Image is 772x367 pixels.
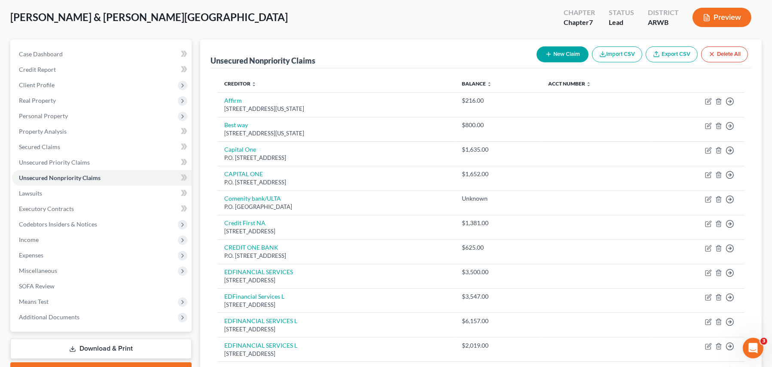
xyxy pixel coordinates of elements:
span: Client Profile [19,81,55,89]
button: New Claim [537,46,589,62]
div: [STREET_ADDRESS] [224,325,448,333]
span: SOFA Review [19,282,55,290]
div: $3,547.00 [462,292,535,301]
span: Executory Contracts [19,205,74,212]
span: Miscellaneous [19,267,57,274]
div: Unknown [462,194,535,203]
button: Preview [693,8,751,27]
a: Acct Number unfold_more [548,80,591,87]
div: [STREET_ADDRESS] [224,227,448,235]
div: [STREET_ADDRESS] [224,301,448,309]
i: unfold_more [251,82,256,87]
a: CAPITAL ONE [224,170,263,177]
div: Chapter [564,8,595,18]
div: ARWB [648,18,679,28]
div: P.O. [STREET_ADDRESS] [224,154,448,162]
span: Additional Documents [19,313,79,321]
div: Lead [609,18,634,28]
a: EDFinancial Services L [224,293,284,300]
span: 3 [760,338,767,345]
div: $1,381.00 [462,219,535,227]
a: Capital One [224,146,256,153]
a: SOFA Review [12,278,192,294]
div: District [648,8,679,18]
a: EDFINANCIAL SERVICES L [224,342,297,349]
a: Best way [224,121,248,128]
span: Means Test [19,298,49,305]
div: P.O. [STREET_ADDRESS] [224,252,448,260]
i: unfold_more [487,82,492,87]
a: Export CSV [646,46,698,62]
div: P.O. [GEOGRAPHIC_DATA] [224,203,448,211]
a: Affirm [224,97,242,104]
a: EDFINANCIAL SERVICES [224,268,293,275]
a: EDFINANCIAL SERVICES L [224,317,297,324]
span: Case Dashboard [19,50,63,58]
a: Case Dashboard [12,46,192,62]
span: 7 [589,18,593,26]
a: Lawsuits [12,186,192,201]
span: Lawsuits [19,190,42,197]
span: Personal Property [19,112,68,119]
div: $216.00 [462,96,535,105]
div: [STREET_ADDRESS][US_STATE] [224,129,448,138]
a: Credit First NA [224,219,265,226]
div: $2,019.00 [462,341,535,350]
div: Chapter [564,18,595,28]
div: $6,157.00 [462,317,535,325]
span: Unsecured Nonpriority Claims [19,174,101,181]
div: P.O. [STREET_ADDRESS] [224,178,448,187]
span: [PERSON_NAME] & [PERSON_NAME][GEOGRAPHIC_DATA] [10,11,288,23]
a: Credit Report [12,62,192,77]
a: Unsecured Priority Claims [12,155,192,170]
div: $3,500.00 [462,268,535,276]
span: Secured Claims [19,143,60,150]
div: [STREET_ADDRESS] [224,350,448,358]
a: Property Analysis [12,124,192,139]
div: $625.00 [462,243,535,252]
i: unfold_more [586,82,591,87]
span: Credit Report [19,66,56,73]
span: Income [19,236,39,243]
div: [STREET_ADDRESS] [224,276,448,284]
a: Download & Print [10,339,192,359]
span: Property Analysis [19,128,67,135]
div: Status [609,8,634,18]
a: Creditor unfold_more [224,80,256,87]
span: Real Property [19,97,56,104]
span: Unsecured Priority Claims [19,159,90,166]
a: CREDIT ONE BANK [224,244,278,251]
div: Unsecured Nonpriority Claims [211,55,315,66]
div: [STREET_ADDRESS][US_STATE] [224,105,448,113]
a: Comenity bank/ULTA [224,195,281,202]
a: Balance unfold_more [462,80,492,87]
a: Secured Claims [12,139,192,155]
button: Delete All [701,46,748,62]
button: Import CSV [592,46,642,62]
div: $800.00 [462,121,535,129]
div: $1,652.00 [462,170,535,178]
a: Unsecured Nonpriority Claims [12,170,192,186]
iframe: Intercom live chat [743,338,763,358]
div: $1,635.00 [462,145,535,154]
span: Expenses [19,251,43,259]
span: Codebtors Insiders & Notices [19,220,97,228]
a: Executory Contracts [12,201,192,217]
